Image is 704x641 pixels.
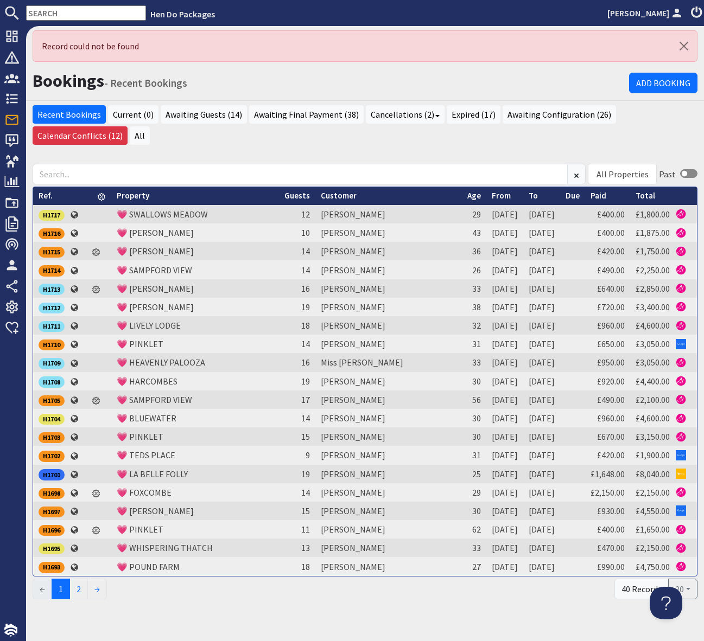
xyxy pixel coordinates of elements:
[39,321,65,332] div: H1711
[39,265,65,276] div: H1714
[486,353,523,371] td: [DATE]
[486,390,523,409] td: [DATE]
[39,395,65,406] div: H1705
[676,265,686,275] img: Referer: Hen Do Packages
[301,524,310,535] span: 11
[523,446,560,464] td: [DATE]
[39,209,65,220] a: H1717
[462,223,486,242] td: 43
[597,413,625,424] a: £960.00
[523,557,560,575] td: [DATE]
[486,298,523,316] td: [DATE]
[636,431,670,442] a: £3,150.00
[676,413,686,424] img: Referer: Hen Do Packages
[636,561,670,572] a: £4,750.00
[486,427,523,446] td: [DATE]
[462,242,486,260] td: 36
[39,264,65,275] a: H1714
[503,105,616,124] a: Awaiting Configuration (26)
[676,228,686,238] img: Referer: Hen Do Packages
[597,168,649,181] div: All Properties
[636,338,670,349] a: £3,050.00
[486,502,523,520] td: [DATE]
[447,105,500,124] a: Expired (17)
[597,283,625,294] a: £640.00
[39,247,65,258] div: H1715
[39,562,65,573] div: H1693
[117,246,194,257] a: 💗 [PERSON_NAME]
[117,561,180,572] a: 💗 POUND FARM
[117,394,192,405] a: 💗 SAMPFORD VIEW
[117,524,163,535] a: 💗 PINKLET
[523,465,560,483] td: [DATE]
[486,335,523,353] td: [DATE]
[636,227,670,238] a: £1,875.00
[39,413,65,424] a: H1704
[39,524,65,535] a: H1696
[301,469,310,479] span: 19
[39,469,65,479] a: H1701
[636,283,670,294] a: £2,850.00
[52,579,70,599] span: 1
[315,223,462,242] td: [PERSON_NAME]
[108,105,158,124] a: Current (0)
[591,190,606,201] a: Paid
[284,190,310,201] a: Guests
[462,465,486,483] td: 25
[636,357,670,368] a: £3,050.00
[301,209,310,220] span: 12
[39,228,65,239] div: H1716
[301,413,310,424] span: 14
[117,283,194,294] a: 💗 [PERSON_NAME]
[315,520,462,539] td: [PERSON_NAME]
[39,227,65,238] a: H1716
[636,246,670,257] a: £1,750.00
[301,376,310,387] span: 19
[462,446,486,464] td: 31
[597,246,625,257] a: £420.00
[315,316,462,335] td: [PERSON_NAME]
[486,520,523,539] td: [DATE]
[523,316,560,335] td: [DATE]
[301,357,310,368] span: 16
[492,190,511,201] a: From
[33,126,128,145] a: Calendar Conflicts (12)
[523,483,560,502] td: [DATE]
[676,561,686,572] img: Referer: Hen Do Packages
[523,205,560,223] td: [DATE]
[117,357,205,368] a: 💗 HEAVENLY PALOOZA
[676,246,686,257] img: Referer: Hen Do Packages
[301,320,310,331] span: 18
[39,358,65,369] div: H1709
[676,283,686,293] img: Referer: Hen Do Packages
[462,335,486,353] td: 31
[33,105,106,124] a: Recent Bookings
[315,390,462,409] td: [PERSON_NAME]
[597,209,625,220] a: £400.00
[462,557,486,575] td: 27
[39,376,65,387] div: H1708
[39,210,65,221] div: H1717
[39,394,65,405] a: H1705
[523,390,560,409] td: [DATE]
[486,242,523,260] td: [DATE]
[315,298,462,316] td: [PERSON_NAME]
[462,316,486,335] td: 32
[523,242,560,260] td: [DATE]
[523,409,560,427] td: [DATE]
[523,223,560,242] td: [DATE]
[39,487,65,498] a: H1698
[597,524,625,535] a: £400.00
[117,265,192,275] a: 💗 SAMPFORD VIEW
[315,353,462,371] td: Miss [PERSON_NAME]
[117,338,163,349] a: 💗 PINKLET
[39,339,65,350] div: H1710
[636,265,670,275] a: £2,250.00
[39,543,65,554] div: H1695
[301,542,310,553] span: 13
[597,505,625,516] a: £930.00
[597,302,625,312] a: £720.00
[315,279,462,298] td: [PERSON_NAME]
[523,353,560,371] td: [DATE]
